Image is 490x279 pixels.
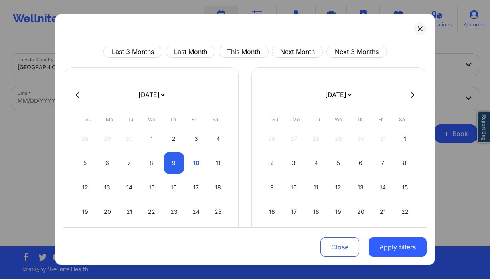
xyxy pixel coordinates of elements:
div: Tue Nov 04 2025 [306,152,326,174]
abbr: Sunday [85,116,91,122]
div: Sun Oct 19 2025 [75,201,95,223]
div: Thu Nov 20 2025 [350,201,371,223]
div: Thu Oct 16 2025 [164,176,184,199]
div: Tue Oct 14 2025 [119,176,140,199]
div: Thu Nov 13 2025 [350,176,371,199]
div: Tue Oct 28 2025 [119,225,140,247]
abbr: Monday [106,116,113,122]
div: Mon Nov 24 2025 [284,225,304,247]
div: Wed Oct 08 2025 [142,152,162,174]
div: Thu Oct 30 2025 [164,225,184,247]
div: Thu Oct 23 2025 [164,201,184,223]
div: Fri Nov 07 2025 [373,152,393,174]
abbr: Wednesday [148,116,155,122]
div: Wed Nov 12 2025 [328,176,349,199]
div: Fri Oct 10 2025 [186,152,206,174]
div: Wed Nov 05 2025 [328,152,349,174]
div: Tue Nov 18 2025 [306,201,326,223]
div: Mon Nov 10 2025 [284,176,304,199]
div: Thu Oct 09 2025 [164,152,184,174]
abbr: Tuesday [128,116,133,122]
div: Sun Nov 23 2025 [262,225,282,247]
abbr: Friday [192,116,196,122]
div: Sat Oct 04 2025 [208,128,228,150]
button: Last 3 Months [103,46,162,58]
div: Thu Nov 27 2025 [350,225,371,247]
div: Sun Oct 05 2025 [75,152,95,174]
div: Fri Nov 21 2025 [373,201,393,223]
div: Mon Nov 03 2025 [284,152,304,174]
abbr: Saturday [212,116,218,122]
abbr: Thursday [357,116,363,122]
div: Sat Nov 01 2025 [395,128,415,150]
div: Mon Oct 13 2025 [97,176,118,199]
div: Sat Nov 22 2025 [395,201,415,223]
abbr: Thursday [170,116,176,122]
div: Sat Nov 29 2025 [395,225,415,247]
div: Tue Nov 11 2025 [306,176,326,199]
abbr: Saturday [399,116,405,122]
abbr: Tuesday [314,116,320,122]
abbr: Sunday [272,116,278,122]
div: Sun Oct 12 2025 [75,176,95,199]
div: Sun Nov 02 2025 [262,152,282,174]
div: Fri Oct 31 2025 [186,225,206,247]
button: Next 3 Months [326,46,387,58]
div: Mon Nov 17 2025 [284,201,304,223]
div: Sun Oct 26 2025 [75,225,95,247]
abbr: Wednesday [335,116,342,122]
div: Fri Nov 28 2025 [373,225,393,247]
div: Mon Oct 27 2025 [97,225,118,247]
div: Fri Nov 14 2025 [373,176,393,199]
div: Sat Nov 15 2025 [395,176,415,199]
div: Fri Oct 24 2025 [186,201,206,223]
div: Fri Oct 03 2025 [186,128,206,150]
div: Sun Nov 16 2025 [262,201,282,223]
div: Tue Oct 21 2025 [119,201,140,223]
div: Wed Nov 19 2025 [328,201,349,223]
div: Sat Oct 18 2025 [208,176,228,199]
div: Wed Oct 22 2025 [142,201,162,223]
div: Sat Oct 25 2025 [208,201,228,223]
div: Fri Oct 17 2025 [186,176,206,199]
div: Wed Oct 01 2025 [142,128,162,150]
div: Wed Oct 15 2025 [142,176,162,199]
button: Apply filters [369,237,427,257]
div: Sat Nov 08 2025 [395,152,415,174]
div: Tue Oct 07 2025 [119,152,140,174]
button: Last Month [166,46,215,58]
div: Mon Oct 06 2025 [97,152,118,174]
div: Sat Oct 11 2025 [208,152,228,174]
div: Thu Oct 02 2025 [164,128,184,150]
div: Mon Oct 20 2025 [97,201,118,223]
div: Sun Nov 09 2025 [262,176,282,199]
abbr: Monday [292,116,300,122]
button: Next Month [272,46,323,58]
button: Close [320,237,359,257]
abbr: Friday [378,116,383,122]
button: This Month [219,46,269,58]
div: Wed Nov 26 2025 [328,225,349,247]
div: Wed Oct 29 2025 [142,225,162,247]
div: Thu Nov 06 2025 [350,152,371,174]
div: Tue Nov 25 2025 [306,225,326,247]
